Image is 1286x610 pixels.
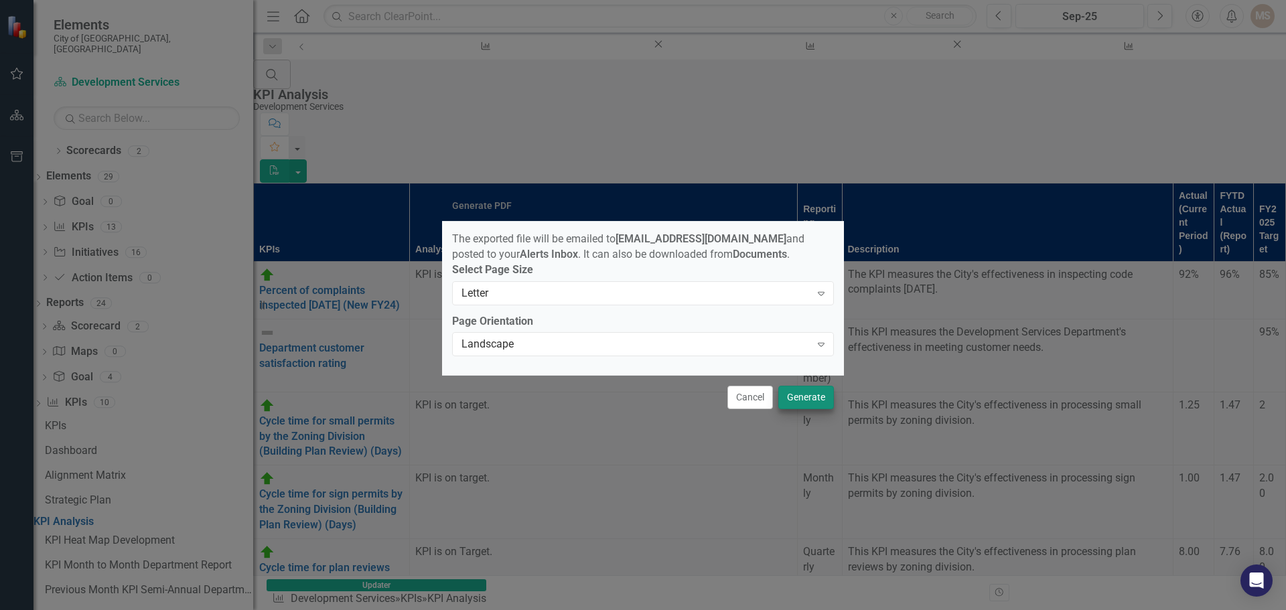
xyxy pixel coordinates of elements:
[452,201,512,211] div: Generate PDF
[520,248,578,260] strong: Alerts Inbox
[733,248,787,260] strong: Documents
[452,262,834,278] label: Select Page Size
[452,314,834,329] label: Page Orientation
[778,386,834,409] button: Generate
[727,386,773,409] button: Cancel
[452,232,804,260] span: The exported file will be emailed to and posted to your . It can also be downloaded from .
[1240,564,1273,597] div: Open Intercom Messenger
[616,232,786,245] strong: [EMAIL_ADDRESS][DOMAIN_NAME]
[461,337,810,352] div: Landscape
[461,285,810,301] div: Letter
